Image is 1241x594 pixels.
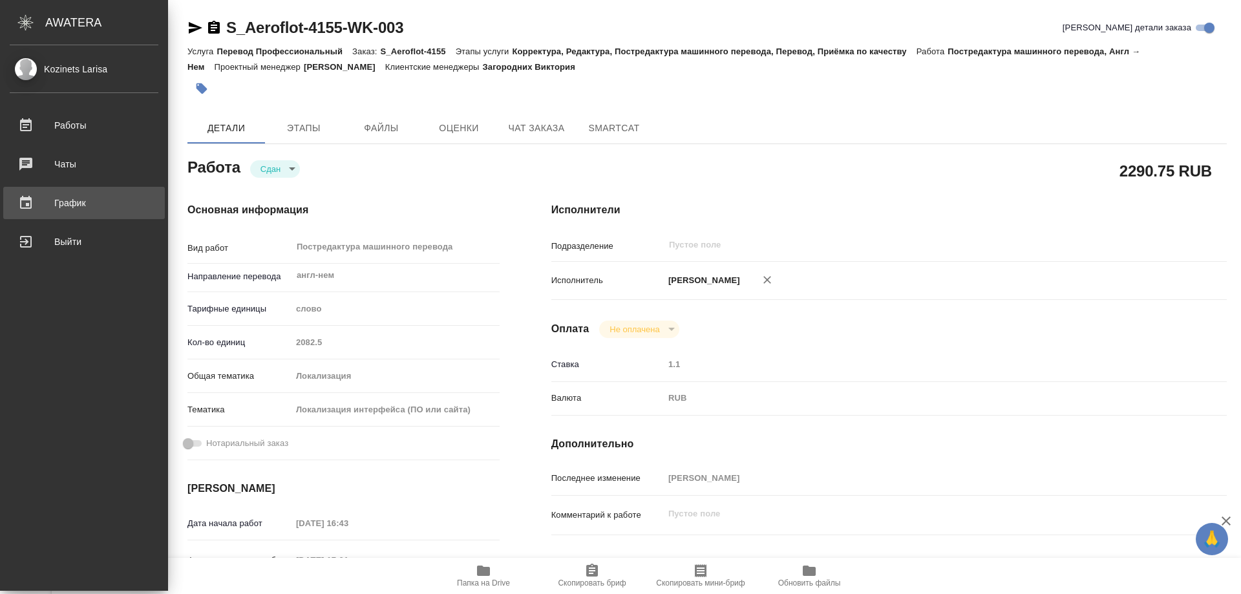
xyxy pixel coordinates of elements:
[3,109,165,142] a: Работы
[551,472,664,485] p: Последнее изменение
[753,266,781,294] button: Удалить исполнителя
[292,551,405,569] input: Пустое поле
[583,120,645,136] span: SmartCat
[512,47,916,56] p: Корректура, Редактура, Постредактура машинного перевода, Перевод, Приёмка по качеству
[273,120,335,136] span: Этапы
[187,517,292,530] p: Дата начала работ
[1063,21,1191,34] span: [PERSON_NAME] детали заказа
[352,47,380,56] p: Заказ:
[664,387,1171,409] div: RUB
[10,154,158,174] div: Чаты
[483,62,585,72] p: Загородних Виктория
[551,321,589,337] h4: Оплата
[428,120,490,136] span: Оценки
[646,558,755,594] button: Скопировать мини-бриф
[292,514,405,533] input: Пустое поле
[558,578,626,588] span: Скопировать бриф
[226,19,403,36] a: S_Aeroflot-4155-WK-003
[350,120,412,136] span: Файлы
[187,242,292,255] p: Вид работ
[456,47,513,56] p: Этапы услуги
[538,558,646,594] button: Скопировать бриф
[250,160,300,178] div: Сдан
[778,578,841,588] span: Обновить файлы
[217,47,352,56] p: Перевод Профессиональный
[292,298,500,320] div: слово
[664,274,740,287] p: [PERSON_NAME]
[10,232,158,251] div: Выйти
[656,578,745,588] span: Скопировать мини-бриф
[1201,525,1223,553] span: 🙏
[551,392,664,405] p: Валюта
[551,274,664,287] p: Исполнитель
[551,358,664,371] p: Ставка
[187,20,203,36] button: Скопировать ссылку для ЯМессенджера
[551,202,1227,218] h4: Исполнители
[599,321,679,338] div: Сдан
[755,558,864,594] button: Обновить файлы
[381,47,456,56] p: S_Aeroflot-4155
[257,164,284,175] button: Сдан
[3,148,165,180] a: Чаты
[551,240,664,253] p: Подразделение
[187,302,292,315] p: Тарифные единицы
[45,10,168,36] div: AWATERA
[10,193,158,213] div: График
[187,154,240,178] h2: Работа
[187,370,292,383] p: Общая тематика
[187,74,216,103] button: Добавить тэг
[551,436,1227,452] h4: Дополнительно
[10,116,158,135] div: Работы
[187,403,292,416] p: Тематика
[457,578,510,588] span: Папка на Drive
[3,226,165,258] a: Выйти
[292,365,500,387] div: Локализация
[664,355,1171,374] input: Пустое поле
[187,202,500,218] h4: Основная информация
[668,237,1140,253] input: Пустое поле
[3,187,165,219] a: График
[664,553,1171,575] textarea: /Clients/Aeroflot/Orders/S_Aeroflot-4155/Translated/S_Aeroflot-4155-WK-003
[917,47,948,56] p: Работа
[551,509,664,522] p: Комментарий к работе
[385,62,483,72] p: Клиентские менеджеры
[187,336,292,349] p: Кол-во единиц
[187,270,292,283] p: Направление перевода
[664,469,1171,487] input: Пустое поле
[187,554,292,567] p: Факт. дата начала работ
[1119,160,1212,182] h2: 2290.75 RUB
[10,62,158,76] div: Kozinets Larisa
[304,62,385,72] p: [PERSON_NAME]
[606,324,663,335] button: Не оплачена
[429,558,538,594] button: Папка на Drive
[292,333,500,352] input: Пустое поле
[214,62,303,72] p: Проектный менеджер
[187,47,217,56] p: Услуга
[292,399,500,421] div: Локализация интерфейса (ПО или сайта)
[195,120,257,136] span: Детали
[206,437,288,450] span: Нотариальный заказ
[1196,523,1228,555] button: 🙏
[206,20,222,36] button: Скопировать ссылку
[505,120,567,136] span: Чат заказа
[187,481,500,496] h4: [PERSON_NAME]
